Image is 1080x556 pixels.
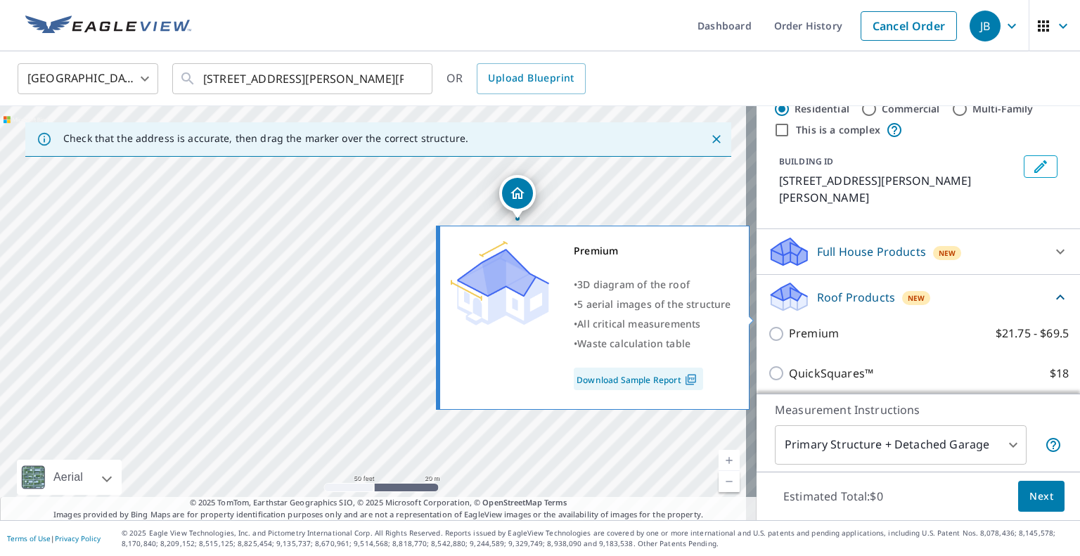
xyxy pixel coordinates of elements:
[577,297,731,311] span: 5 aerial images of the structure
[972,102,1034,116] label: Multi-Family
[775,401,1062,418] p: Measurement Instructions
[577,337,690,350] span: Waste calculation table
[1024,155,1057,178] button: Edit building 1
[574,295,731,314] div: •
[908,292,925,304] span: New
[55,534,101,543] a: Privacy Policy
[772,481,894,512] p: Estimated Total: $0
[477,63,585,94] a: Upload Blueprint
[574,241,731,261] div: Premium
[768,280,1069,313] div: Roof ProductsNew
[719,471,740,492] a: Current Level 19, Zoom Out
[122,528,1073,549] p: © 2025 Eagle View Technologies, Inc. and Pictometry International Corp. All Rights Reserved. Repo...
[18,59,158,98] div: [GEOGRAPHIC_DATA]
[63,132,468,145] p: Check that the address is accurate, then drag the marker over the correct structure.
[789,365,873,382] p: QuickSquares™
[882,102,940,116] label: Commercial
[25,15,191,37] img: EV Logo
[574,275,731,295] div: •
[707,130,726,148] button: Close
[544,497,567,507] a: Terms
[1050,365,1069,382] p: $18
[203,59,404,98] input: Search by address or latitude-longitude
[1029,488,1053,505] span: Next
[996,325,1069,342] p: $21.75 - $69.5
[817,243,926,260] p: Full House Products
[574,334,731,354] div: •
[446,63,586,94] div: OR
[1045,437,1062,453] span: Your report will include the primary structure and a detached garage if one exists.
[861,11,957,41] a: Cancel Order
[7,534,101,543] p: |
[49,460,87,495] div: Aerial
[795,102,849,116] label: Residential
[499,175,536,219] div: Dropped pin, building 1, Residential property, 3475 Parmenter Rd Durand, MI 48429
[779,155,833,167] p: BUILDING ID
[775,425,1027,465] div: Primary Structure + Detached Garage
[970,11,1001,41] div: JB
[681,373,700,386] img: Pdf Icon
[779,172,1018,206] p: [STREET_ADDRESS][PERSON_NAME][PERSON_NAME]
[451,241,549,325] img: Premium
[1018,481,1065,512] button: Next
[482,497,541,507] a: OpenStreetMap
[817,289,895,306] p: Roof Products
[789,325,839,342] p: Premium
[574,314,731,334] div: •
[939,247,956,259] span: New
[17,460,122,495] div: Aerial
[577,317,700,330] span: All critical measurements
[574,368,703,390] a: Download Sample Report
[768,235,1069,269] div: Full House ProductsNew
[796,123,880,137] label: This is a complex
[7,534,51,543] a: Terms of Use
[577,278,690,291] span: 3D diagram of the roof
[719,450,740,471] a: Current Level 19, Zoom In
[488,70,574,87] span: Upload Blueprint
[190,497,567,509] span: © 2025 TomTom, Earthstar Geographics SIO, © 2025 Microsoft Corporation, ©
